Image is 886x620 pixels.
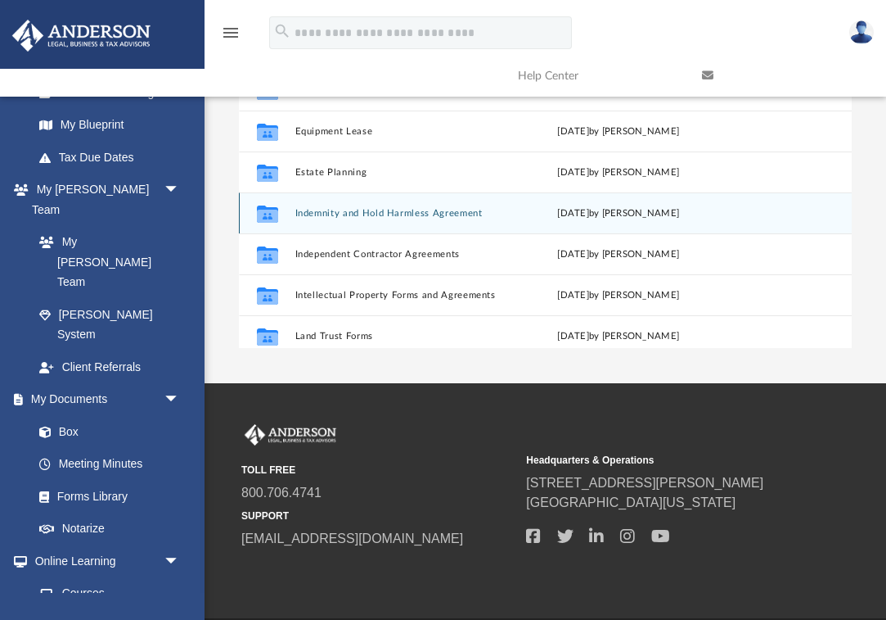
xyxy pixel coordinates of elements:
div: [DATE] by [PERSON_NAME] [513,124,724,139]
a: My Blueprint [23,109,196,142]
a: Tax Due Dates [23,141,205,174]
span: arrow_drop_down [164,545,196,578]
a: Online Learningarrow_drop_down [11,545,196,577]
img: Anderson Advisors Platinum Portal [241,424,340,446]
span: arrow_drop_down [164,383,196,417]
a: My Documentsarrow_drop_down [11,383,196,416]
div: [DATE] by [PERSON_NAME] [513,247,724,262]
div: [DATE] by [PERSON_NAME] [513,206,724,221]
a: menu [221,31,241,43]
small: SUPPORT [241,509,515,523]
a: My [PERSON_NAME] Teamarrow_drop_down [11,174,196,226]
small: TOLL FREE [241,463,515,477]
a: [EMAIL_ADDRESS][DOMAIN_NAME] [241,532,463,545]
button: Independent Contractor Agreements [295,249,506,260]
button: Land Trust Forms [295,331,506,342]
a: 800.706.4741 [241,486,322,500]
a: Notarize [23,513,196,545]
div: [DATE] by [PERSON_NAME] [513,329,724,344]
a: Courses [23,577,196,610]
a: [GEOGRAPHIC_DATA][US_STATE] [526,496,735,509]
a: [PERSON_NAME] System [23,298,196,351]
i: menu [221,23,241,43]
img: Anderson Advisors Platinum Portal [7,20,155,52]
button: Equipment Lease [295,126,506,137]
button: Estate Planning [295,167,506,178]
a: Box [23,415,188,448]
span: arrow_drop_down [164,174,196,207]
a: My [PERSON_NAME] Team [23,226,188,299]
a: Client Referrals [23,351,196,383]
div: [DATE] by [PERSON_NAME] [513,288,724,303]
a: [STREET_ADDRESS][PERSON_NAME] [526,476,763,490]
a: Meeting Minutes [23,448,196,481]
div: grid [239,9,852,349]
small: Headquarters & Operations [526,453,799,468]
a: Forms Library [23,480,188,513]
a: Help Center [506,43,690,108]
button: Intellectual Property Forms and Agreements [295,290,506,301]
div: [DATE] by [PERSON_NAME] [513,165,724,180]
button: Indemnity and Hold Harmless Agreement [295,208,506,219]
img: User Pic [849,20,874,44]
i: search [273,22,291,40]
